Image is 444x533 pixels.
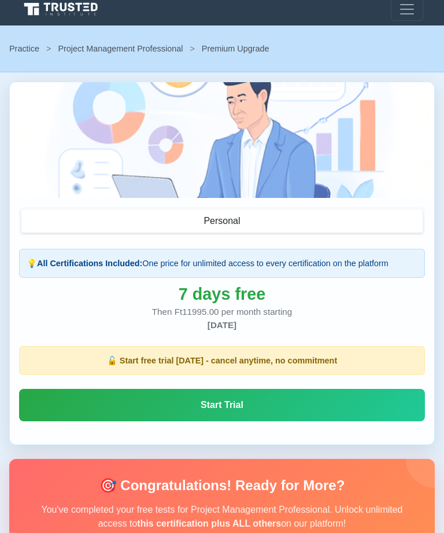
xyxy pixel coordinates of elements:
strong: All Certifications Included: [37,259,142,268]
a: Start Trial [19,389,425,421]
span: > [190,44,194,53]
span: Premium Upgrade [202,44,269,53]
div: Then Ft11995.00 per month starting [19,306,425,332]
span: > [46,44,51,53]
div: 7 days free [19,287,425,301]
div: 💡 One price for unlimited access to every certification on the platform [19,249,425,278]
p: You've completed your free tests for Project Management Professional. Unlock unlimited access to ... [28,503,416,531]
a: Practice [9,44,39,53]
span: [DATE] [208,320,236,330]
a: Project Management Professional [58,44,183,53]
strong: this certification plus ALL others [137,519,281,528]
button: Personal [21,209,423,233]
h2: 🎯 Congratulations! Ready for More? [28,477,416,494]
p: 🔓 Start free trial [DATE] - cancel anytime, no commitment [27,354,417,367]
